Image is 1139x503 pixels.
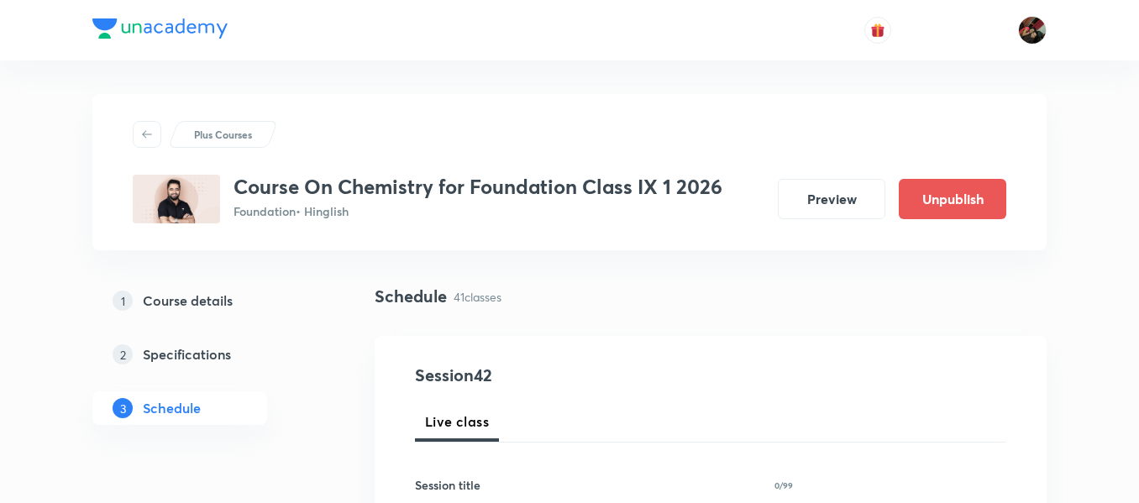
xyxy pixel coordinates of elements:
[143,291,233,311] h5: Course details
[92,18,228,43] a: Company Logo
[92,18,228,39] img: Company Logo
[870,23,885,38] img: avatar
[454,288,501,306] p: 41 classes
[375,284,447,309] h4: Schedule
[774,481,793,490] p: 0/99
[113,291,133,311] p: 1
[92,284,321,317] a: 1Course details
[415,363,722,388] h4: Session 42
[425,411,489,432] span: Live class
[234,202,722,220] p: Foundation • Hinglish
[143,398,201,418] h5: Schedule
[113,398,133,418] p: 3
[133,175,220,223] img: 4D9D86B2-D443-4BDD-9658-1C4CA40039D2_plus.png
[194,127,252,142] p: Plus Courses
[234,175,722,199] h3: Course On Chemistry for Foundation Class IX 1 2026
[864,17,891,44] button: avatar
[1018,16,1047,45] img: Shweta Kokate
[778,179,885,219] button: Preview
[143,344,231,364] h5: Specifications
[899,179,1006,219] button: Unpublish
[415,476,480,494] h6: Session title
[113,344,133,364] p: 2
[92,338,321,371] a: 2Specifications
